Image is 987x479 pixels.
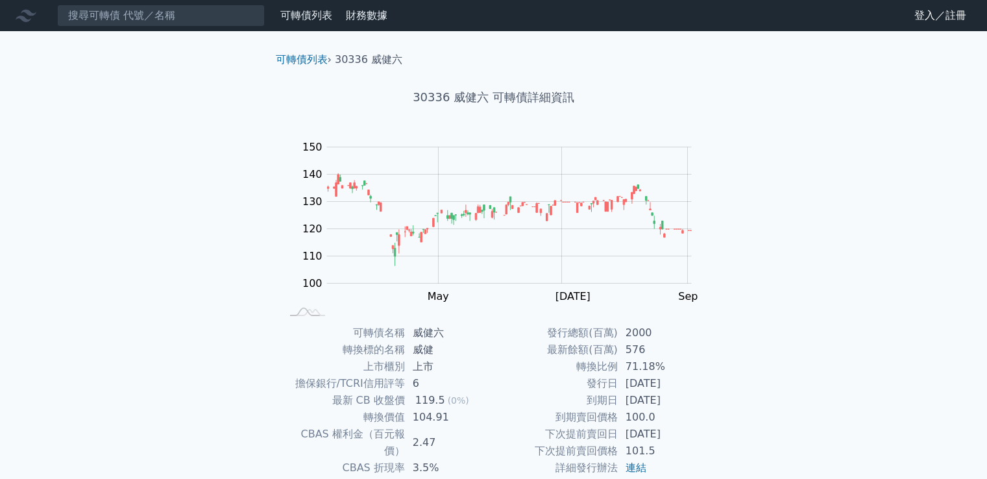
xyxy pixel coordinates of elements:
[276,52,332,68] li: ›
[678,290,698,302] tspan: Sep
[428,290,449,302] tspan: May
[555,290,591,302] tspan: [DATE]
[494,426,618,443] td: 下次提前賣回日
[281,358,405,375] td: 上市櫃別
[405,426,494,460] td: 2.47
[302,141,323,153] tspan: 150
[346,9,387,21] a: 財務數據
[494,358,618,375] td: 轉換比例
[281,325,405,341] td: 可轉債名稱
[265,88,722,106] h1: 30336 威健六 可轉債詳細資訊
[302,195,323,208] tspan: 130
[281,375,405,392] td: 擔保銀行/TCRI信用評等
[405,460,494,476] td: 3.5%
[494,375,618,392] td: 發行日
[618,341,707,358] td: 576
[281,409,405,426] td: 轉換價值
[295,141,711,302] g: Chart
[302,168,323,180] tspan: 140
[618,325,707,341] td: 2000
[618,443,707,460] td: 101.5
[281,341,405,358] td: 轉換標的名稱
[618,426,707,443] td: [DATE]
[618,392,707,409] td: [DATE]
[494,460,618,476] td: 詳細發行辦法
[57,5,265,27] input: 搜尋可轉債 代號／名稱
[618,409,707,426] td: 100.0
[302,250,323,262] tspan: 110
[281,392,405,409] td: 最新 CB 收盤價
[281,426,405,460] td: CBAS 權利金（百元報價）
[626,461,646,474] a: 連結
[280,9,332,21] a: 可轉債列表
[405,341,494,358] td: 威健
[904,5,977,26] a: 登入／註冊
[302,223,323,235] tspan: 120
[448,395,469,406] span: (0%)
[413,392,448,409] div: 119.5
[618,358,707,375] td: 71.18%
[302,277,323,289] tspan: 100
[494,341,618,358] td: 最新餘額(百萬)
[405,375,494,392] td: 6
[281,460,405,476] td: CBAS 折現率
[335,52,402,68] li: 30336 威健六
[494,409,618,426] td: 到期賣回價格
[405,358,494,375] td: 上市
[494,443,618,460] td: 下次提前賣回價格
[494,325,618,341] td: 發行總額(百萬)
[405,325,494,341] td: 威健六
[618,375,707,392] td: [DATE]
[276,53,328,66] a: 可轉債列表
[405,409,494,426] td: 104.91
[494,392,618,409] td: 到期日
